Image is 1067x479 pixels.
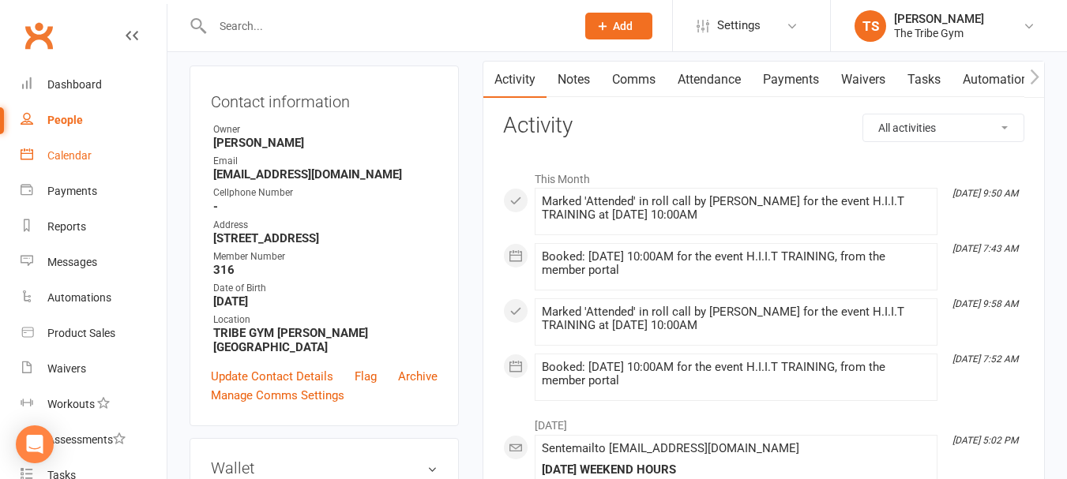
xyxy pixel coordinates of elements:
[483,62,547,98] a: Activity
[717,8,761,43] span: Settings
[503,409,1024,434] li: [DATE]
[211,459,438,477] h3: Wallet
[47,149,92,162] div: Calendar
[585,13,652,39] button: Add
[47,78,102,91] div: Dashboard
[855,10,886,42] div: TS
[830,62,896,98] a: Waivers
[952,188,1018,199] i: [DATE] 9:50 AM
[213,185,438,200] div: Cellphone Number
[547,62,601,98] a: Notes
[542,305,930,332] div: Marked 'Attended' in roll call by [PERSON_NAME] for the event H.I.I.T TRAINING at [DATE] 10:00AM
[213,167,438,181] strong: [EMAIL_ADDRESS][DOMAIN_NAME]
[355,367,377,386] a: Flag
[213,281,438,296] div: Date of Birth
[47,362,86,375] div: Waivers
[213,122,438,137] div: Owner
[47,327,115,339] div: Product Sales
[894,12,984,26] div: [PERSON_NAME]
[213,200,438,214] strong: -
[21,209,167,245] a: Reports
[213,154,438,169] div: Email
[211,367,333,386] a: Update Contact Details
[213,231,438,245] strong: [STREET_ADDRESS]
[894,26,984,40] div: The Tribe Gym
[752,62,830,98] a: Payments
[47,114,83,126] div: People
[398,367,438,386] a: Archive
[21,103,167,138] a: People
[47,220,86,233] div: Reports
[211,386,344,405] a: Manage Comms Settings
[208,15,565,37] input: Search...
[542,361,930,387] div: Booked: [DATE] 10:00AM for the event H.I.I.T TRAINING, from the member portal
[503,114,1024,138] h3: Activity
[952,243,1018,254] i: [DATE] 7:43 AM
[213,294,438,309] strong: [DATE]
[19,16,58,55] a: Clubworx
[896,62,952,98] a: Tasks
[542,441,799,455] span: Sent email to [EMAIL_ADDRESS][DOMAIN_NAME]
[47,185,97,197] div: Payments
[21,422,167,458] a: Assessments
[667,62,752,98] a: Attendance
[21,245,167,280] a: Messages
[213,249,438,264] div: Member Number
[952,62,1046,98] a: Automations
[16,425,54,463] div: Open Intercom Messenger
[213,263,438,277] strong: 316
[211,87,438,110] h3: Contact information
[47,398,95,410] div: Workouts
[21,351,167,387] a: Waivers
[47,256,97,268] div: Messages
[21,280,167,316] a: Automations
[542,250,930,277] div: Booked: [DATE] 10:00AM for the event H.I.I.T TRAINING, from the member portal
[503,163,1024,188] li: This Month
[952,298,1018,309] i: [DATE] 9:58 AM
[21,387,167,422] a: Workouts
[952,354,1018,365] i: [DATE] 7:52 AM
[952,435,1018,446] i: [DATE] 5:02 PM
[21,138,167,174] a: Calendar
[213,312,438,327] div: Location
[613,20,633,32] span: Add
[542,463,930,477] div: [DATE] WEEKEND HOURS
[47,291,111,304] div: Automations
[21,316,167,351] a: Product Sales
[213,326,438,354] strong: TRIBE GYM [PERSON_NAME][GEOGRAPHIC_DATA]
[542,195,930,222] div: Marked 'Attended' in roll call by [PERSON_NAME] for the event H.I.I.T TRAINING at [DATE] 10:00AM
[21,174,167,209] a: Payments
[213,136,438,150] strong: [PERSON_NAME]
[213,218,438,233] div: Address
[47,433,126,446] div: Assessments
[601,62,667,98] a: Comms
[21,67,167,103] a: Dashboard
